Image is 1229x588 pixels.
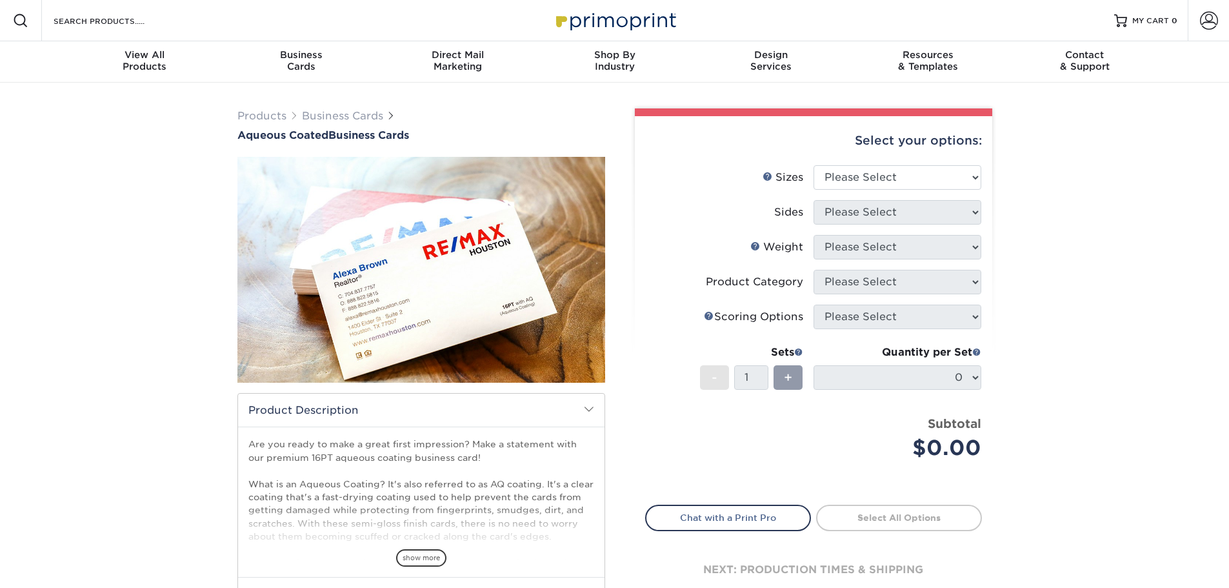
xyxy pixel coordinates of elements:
[237,86,605,454] img: Aqueous Coated 01
[536,41,693,83] a: Shop ByIndustry
[693,49,850,61] span: Design
[823,432,981,463] div: $0.00
[536,49,693,72] div: Industry
[1006,49,1163,61] span: Contact
[223,49,379,61] span: Business
[850,49,1006,72] div: & Templates
[223,41,379,83] a: BusinessCards
[66,49,223,72] div: Products
[237,129,605,141] a: Aqueous CoatedBusiness Cards
[396,549,446,567] span: show more
[706,274,803,290] div: Product Category
[1132,15,1169,26] span: MY CART
[379,49,536,72] div: Marketing
[816,505,982,531] a: Select All Options
[52,13,178,28] input: SEARCH PRODUCTS.....
[379,41,536,83] a: Direct MailMarketing
[712,368,717,387] span: -
[850,49,1006,61] span: Resources
[645,505,811,531] a: Chat with a Print Pro
[302,110,383,122] a: Business Cards
[928,416,981,431] strong: Subtotal
[750,239,803,255] div: Weight
[850,41,1006,83] a: Resources& Templates
[774,205,803,220] div: Sides
[814,345,981,360] div: Quantity per Set
[66,41,223,83] a: View AllProducts
[237,129,605,141] h1: Business Cards
[550,6,679,34] img: Primoprint
[1006,49,1163,72] div: & Support
[1172,16,1177,25] span: 0
[784,368,792,387] span: +
[704,309,803,325] div: Scoring Options
[693,41,850,83] a: DesignServices
[1006,41,1163,83] a: Contact& Support
[237,129,328,141] span: Aqueous Coated
[536,49,693,61] span: Shop By
[645,116,982,165] div: Select your options:
[223,49,379,72] div: Cards
[693,49,850,72] div: Services
[379,49,536,61] span: Direct Mail
[238,394,605,427] h2: Product Description
[700,345,803,360] div: Sets
[763,170,803,185] div: Sizes
[66,49,223,61] span: View All
[237,110,286,122] a: Products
